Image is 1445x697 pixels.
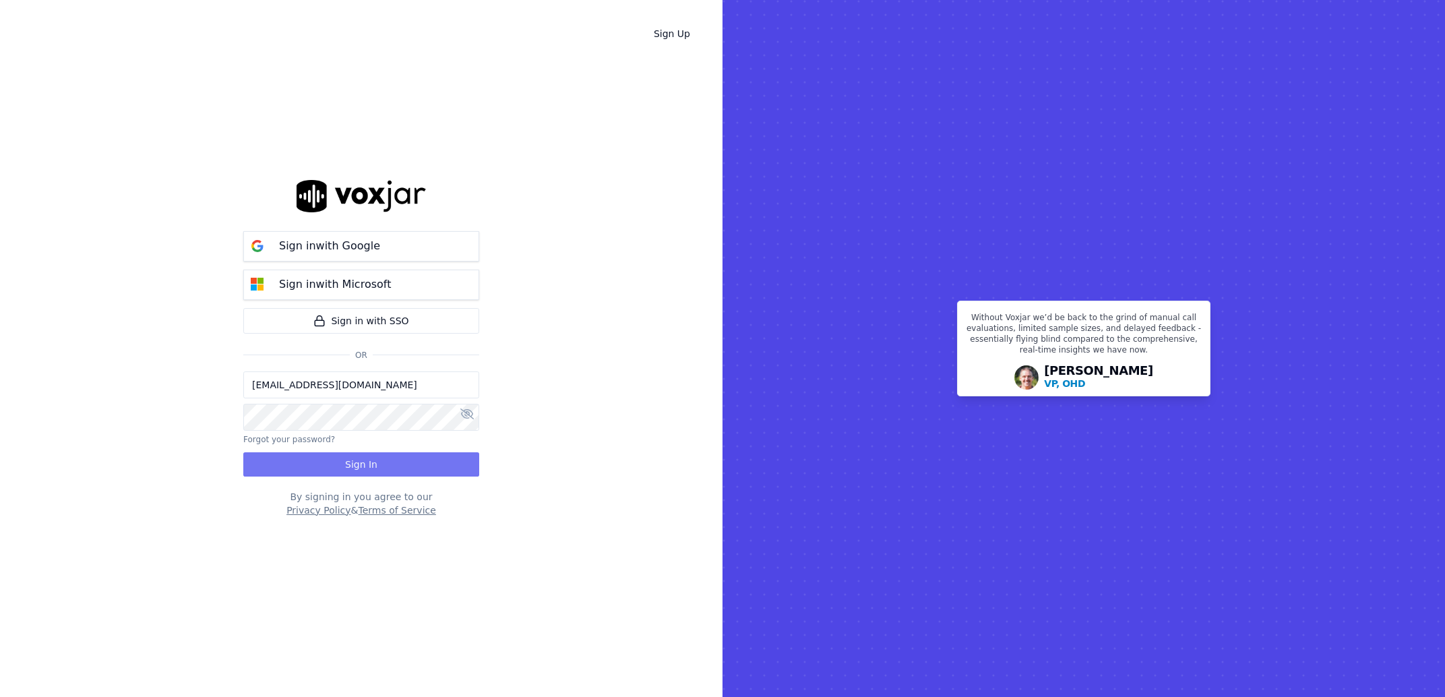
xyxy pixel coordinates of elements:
button: Privacy Policy [286,504,350,517]
p: VP, OHD [1044,377,1085,390]
div: By signing in you agree to our & [243,490,479,517]
span: Or [350,350,373,361]
a: Sign Up [643,22,701,46]
p: Sign in with Google [279,238,380,254]
button: Forgot your password? [243,434,335,445]
img: logo [297,180,426,212]
img: google Sign in button [244,233,271,260]
div: [PERSON_NAME] [1044,365,1153,390]
img: microsoft Sign in button [244,271,271,298]
p: Sign in with Microsoft [279,276,391,293]
button: Sign inwith Microsoft [243,270,479,300]
img: Avatar [1014,365,1039,390]
button: Sign In [243,452,479,477]
button: Terms of Service [358,504,435,517]
a: Sign in with SSO [243,308,479,334]
button: Sign inwith Google [243,231,479,262]
input: Email [243,371,479,398]
p: Without Voxjar we’d be back to the grind of manual call evaluations, limited sample sizes, and de... [966,312,1202,361]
